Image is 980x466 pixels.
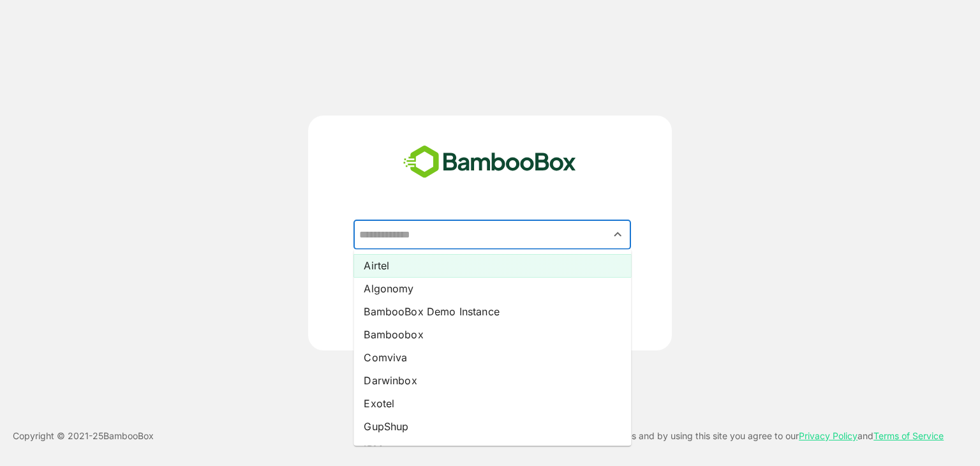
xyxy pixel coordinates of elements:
button: Close [609,226,627,243]
a: Terms of Service [873,430,944,441]
li: Exotel [353,392,631,415]
li: Comviva [353,346,631,369]
li: Darwinbox [353,369,631,392]
li: GupShup [353,415,631,438]
li: BambooBox Demo Instance [353,300,631,323]
li: Airtel [353,254,631,277]
p: Copyright © 2021- 25 BambooBox [13,428,154,444]
img: bamboobox [396,141,583,183]
li: Algonomy [353,277,631,300]
li: Bamboobox [353,323,631,346]
a: Privacy Policy [799,430,857,441]
li: IBM [353,438,631,461]
p: This site uses cookies and by using this site you agree to our and [546,428,944,444]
